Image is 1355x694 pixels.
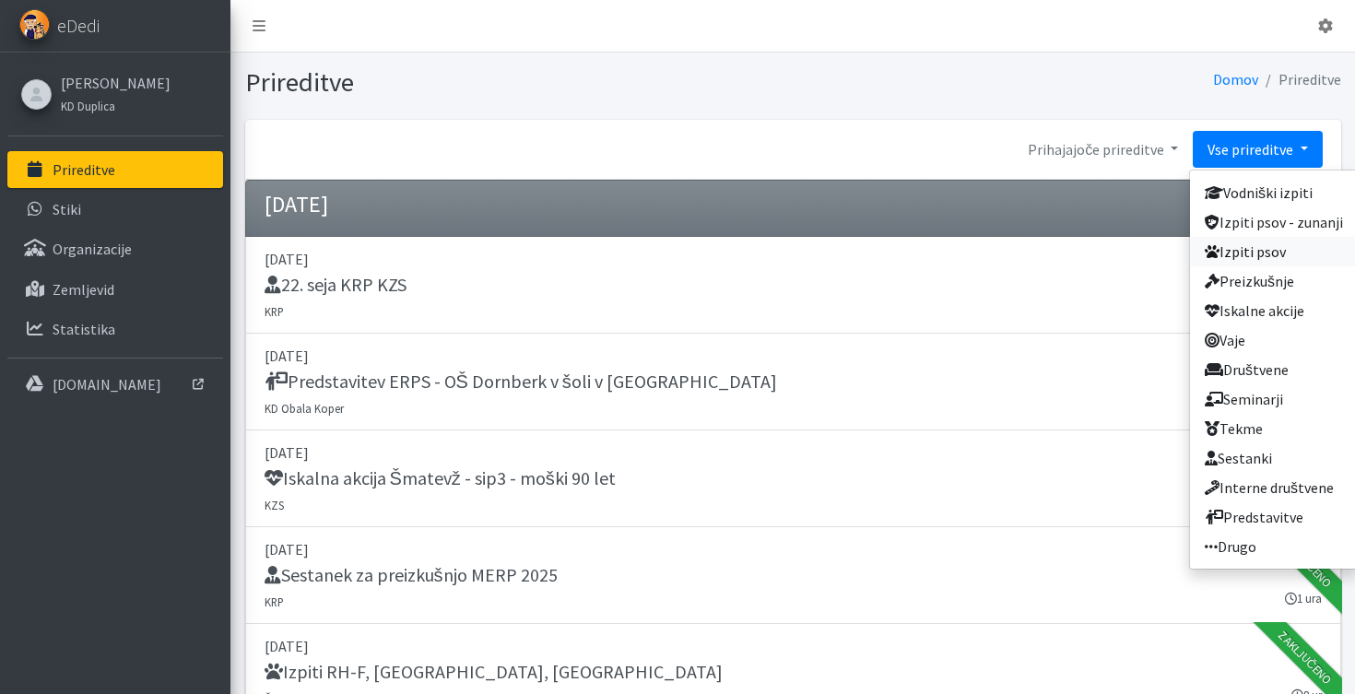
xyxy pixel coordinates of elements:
[265,635,1322,657] p: [DATE]
[245,237,1341,334] a: [DATE] 22. seja KRP KZS KRP 4 ure
[245,66,786,99] h1: Prireditve
[265,274,406,296] h5: 22. seja KRP KZS
[265,661,723,683] h5: Izpiti RH-F, [GEOGRAPHIC_DATA], [GEOGRAPHIC_DATA]
[1258,66,1341,93] li: Prireditve
[61,72,171,94] a: [PERSON_NAME]
[245,527,1341,624] a: [DATE] Sestanek za preizkušnjo MERP 2025 KRP 1 ura Zaključeno
[1213,70,1258,88] a: Domov
[265,538,1322,560] p: [DATE]
[265,345,1322,367] p: [DATE]
[19,9,50,40] img: eDedi
[265,467,616,489] h5: Iskalna akcija Šmatevž - sip3 - moški 90 let
[53,200,81,218] p: Stiki
[57,12,100,40] span: eDedi
[53,320,115,338] p: Statistika
[1013,131,1193,168] a: Prihajajoče prireditve
[7,191,223,228] a: Stiki
[265,192,328,218] h4: [DATE]
[265,564,558,586] h5: Sestanek za preizkušnjo MERP 2025
[61,94,171,116] a: KD Duplica
[53,280,114,299] p: Zemljevid
[7,230,223,267] a: Organizacije
[245,334,1341,430] a: [DATE] Predstavitev ERPS - OŠ Dornberk v šoli v [GEOGRAPHIC_DATA] KD Obala Koper 2 uri Zaključeno
[7,151,223,188] a: Prireditve
[53,375,161,394] p: [DOMAIN_NAME]
[265,401,344,416] small: KD Obala Koper
[245,430,1341,527] a: [DATE] Iskalna akcija Šmatevž - sip3 - moški 90 let KZS 2 uri Zaključeno
[7,311,223,347] a: Statistika
[265,441,1322,464] p: [DATE]
[7,271,223,308] a: Zemljevid
[53,240,132,258] p: Organizacije
[265,371,777,393] h5: Predstavitev ERPS - OŠ Dornberk v šoli v [GEOGRAPHIC_DATA]
[265,498,284,512] small: KZS
[265,248,1322,270] p: [DATE]
[265,304,284,319] small: KRP
[7,366,223,403] a: [DOMAIN_NAME]
[53,160,115,179] p: Prireditve
[265,594,284,609] small: KRP
[61,99,115,113] small: KD Duplica
[1193,131,1322,168] a: Vse prireditve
